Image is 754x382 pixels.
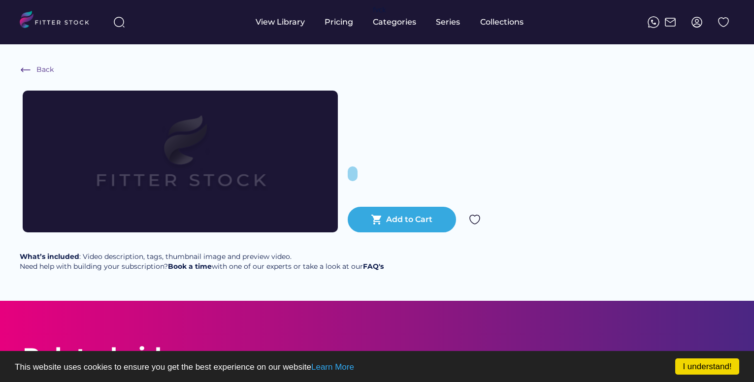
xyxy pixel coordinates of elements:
div: Add to Cart [386,214,432,225]
div: View Library [256,17,305,28]
strong: What’s included [20,252,79,261]
img: Frame%2051.svg [664,16,676,28]
img: meteor-icons_whatsapp%20%281%29.svg [648,16,659,28]
a: Book a time [168,262,212,271]
a: FAQ's [363,262,384,271]
img: Group%201000002324%20%282%29.svg [718,16,729,28]
img: Frame%2079%20%281%29.svg [54,91,306,232]
div: Categories [373,17,416,28]
div: Pricing [325,17,353,28]
button: shopping_cart [371,214,383,225]
div: Series [436,17,460,28]
img: search-normal%203.svg [113,16,125,28]
div: fvck [373,5,386,15]
div: Related videos [23,340,204,373]
img: LOGO.svg [20,11,98,31]
img: Group%201000002324.svg [469,214,481,225]
img: Frame%20%286%29.svg [20,64,32,76]
p: This website uses cookies to ensure you get the best experience on our website [15,363,739,371]
div: Back [36,65,54,75]
a: I understand! [675,358,739,375]
div: : Video description, tags, thumbnail image and preview video. Need help with building your subscr... [20,252,384,271]
div: Collections [480,17,524,28]
a: Learn More [311,362,354,372]
img: profile-circle.svg [691,16,703,28]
